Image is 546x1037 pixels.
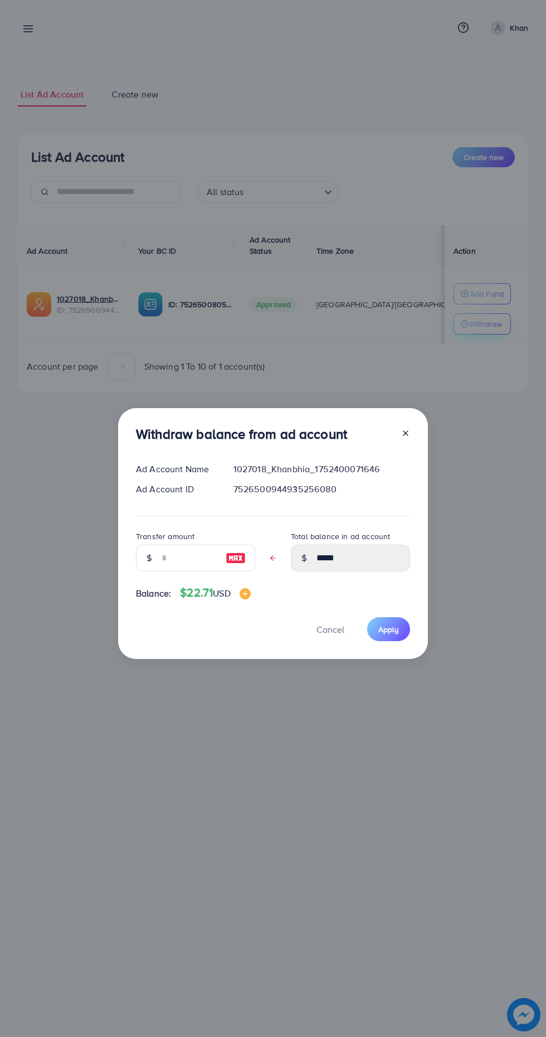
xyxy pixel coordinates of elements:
[127,483,225,496] div: Ad Account ID
[127,463,225,476] div: Ad Account Name
[225,483,419,496] div: 7526500944935256080
[240,588,251,599] img: image
[136,587,171,600] span: Balance:
[378,624,399,635] span: Apply
[226,551,246,565] img: image
[136,426,347,442] h3: Withdraw balance from ad account
[303,617,358,641] button: Cancel
[136,531,194,542] label: Transfer amount
[180,586,250,600] h4: $22.71
[291,531,390,542] label: Total balance in ad account
[225,463,419,476] div: 1027018_Khanbhia_1752400071646
[316,623,344,636] span: Cancel
[367,617,410,641] button: Apply
[213,587,230,599] span: USD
